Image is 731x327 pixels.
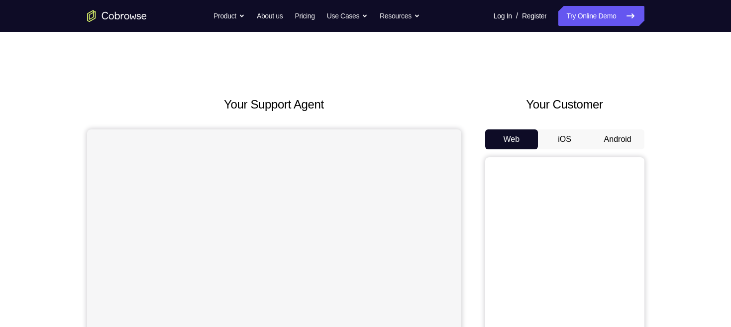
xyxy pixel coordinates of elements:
[494,6,512,26] a: Log In
[485,96,644,113] h2: Your Customer
[485,129,538,149] button: Web
[522,6,546,26] a: Register
[516,10,518,22] span: /
[295,6,314,26] a: Pricing
[380,6,420,26] button: Resources
[87,96,461,113] h2: Your Support Agent
[327,6,368,26] button: Use Cases
[87,10,147,22] a: Go to the home page
[257,6,283,26] a: About us
[213,6,245,26] button: Product
[591,129,644,149] button: Android
[538,129,591,149] button: iOS
[558,6,644,26] a: Try Online Demo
